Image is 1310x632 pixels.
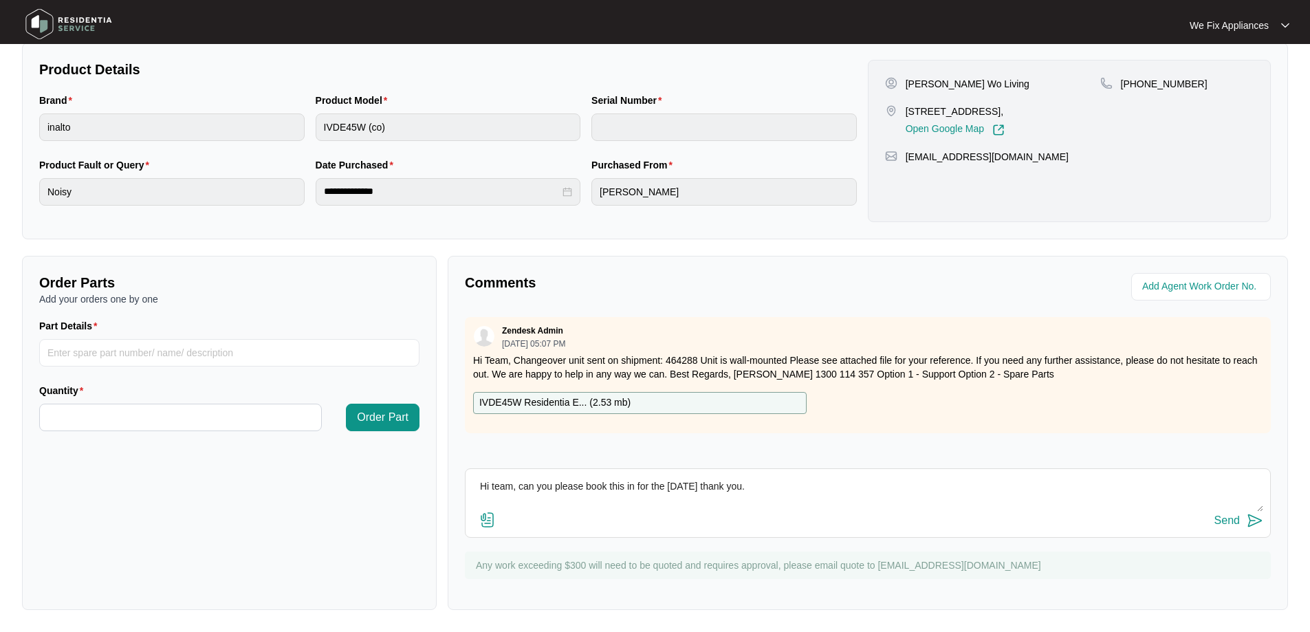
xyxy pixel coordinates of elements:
label: Brand [39,94,78,107]
label: Purchased From [591,158,678,172]
img: residentia service logo [21,3,117,45]
label: Part Details [39,319,103,333]
p: Any work exceeding $300 will need to be quoted and requires approval, please email quote to [EMAI... [476,558,1264,572]
img: user.svg [474,326,494,347]
img: map-pin [885,105,897,117]
img: Link-External [992,124,1005,136]
img: map-pin [1100,77,1113,89]
img: dropdown arrow [1281,22,1289,29]
img: map-pin [885,150,897,162]
a: Open Google Map [906,124,1005,136]
input: Date Purchased [324,184,560,199]
img: user-pin [885,77,897,89]
p: [PHONE_NUMBER] [1121,77,1208,91]
input: Product Fault or Query [39,178,305,206]
p: [EMAIL_ADDRESS][DOMAIN_NAME] [906,150,1069,164]
p: Product Details [39,60,857,79]
label: Quantity [39,384,89,397]
input: Part Details [39,339,419,367]
label: Product Model [316,94,393,107]
p: Order Parts [39,273,419,292]
p: [DATE] 05:07 PM [502,340,565,348]
textarea: Hi team, can you please book this in for the [DATE] thank you. [472,476,1263,512]
button: Order Part [346,404,419,431]
p: We Fix Appliances [1190,19,1269,32]
input: Product Model [316,113,581,141]
input: Brand [39,113,305,141]
label: Serial Number [591,94,667,107]
p: IVDE45W Residentia E... ( 2.53 mb ) [479,395,631,411]
p: Zendesk Admin [502,325,563,336]
p: Add your orders one by one [39,292,419,306]
img: file-attachment-doc.svg [479,512,496,528]
input: Quantity [40,404,321,431]
img: send-icon.svg [1247,512,1263,529]
input: Serial Number [591,113,857,141]
p: Comments [465,273,858,292]
label: Date Purchased [316,158,399,172]
p: [PERSON_NAME] Wo Living [906,77,1029,91]
button: Send [1214,512,1263,530]
input: Add Agent Work Order No. [1142,279,1263,295]
label: Product Fault or Query [39,158,155,172]
div: Send [1214,514,1240,527]
p: Hi Team, Changeover unit sent on shipment: 464288 Unit is wall-mounted Please see attached file f... [473,353,1263,381]
input: Purchased From [591,178,857,206]
p: [STREET_ADDRESS], [906,105,1005,118]
span: Order Part [357,409,408,426]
